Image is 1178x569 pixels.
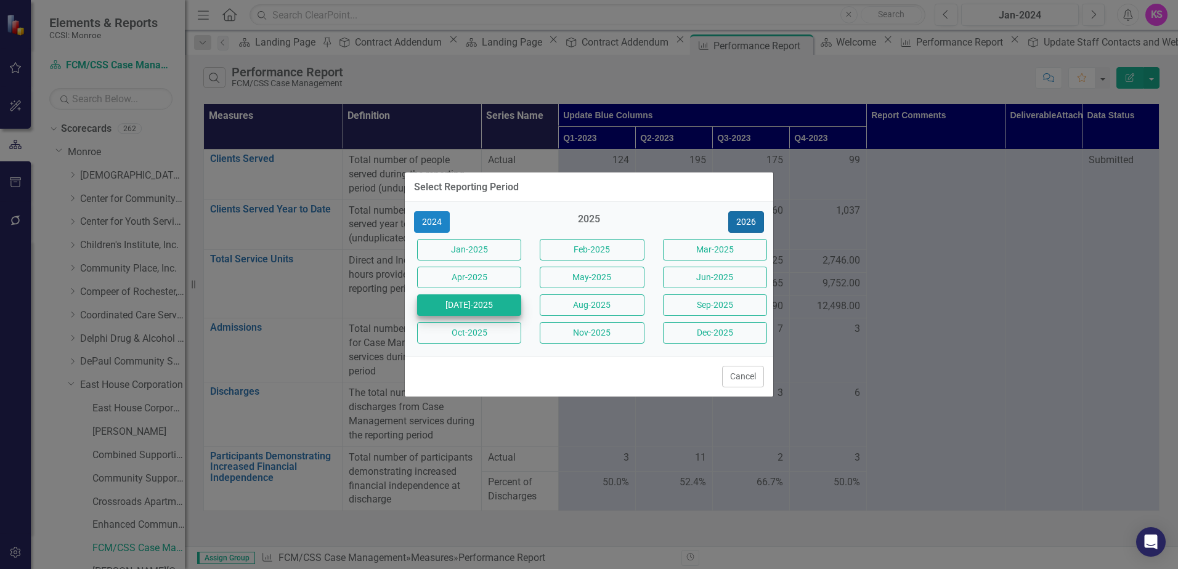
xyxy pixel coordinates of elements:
[663,267,767,288] button: Jun-2025
[417,322,521,344] button: Oct-2025
[414,182,519,193] div: Select Reporting Period
[417,239,521,260] button: Jan-2025
[1136,527,1166,557] div: Open Intercom Messenger
[540,322,644,344] button: Nov-2025
[537,212,641,233] div: 2025
[663,322,767,344] button: Dec-2025
[417,267,521,288] button: Apr-2025
[540,294,644,316] button: Aug-2025
[663,239,767,260] button: Mar-2025
[540,267,644,288] button: May-2025
[722,366,764,387] button: Cancel
[728,211,764,233] button: 2026
[540,239,644,260] button: Feb-2025
[663,294,767,316] button: Sep-2025
[414,211,450,233] button: 2024
[417,294,521,316] button: [DATE]-2025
